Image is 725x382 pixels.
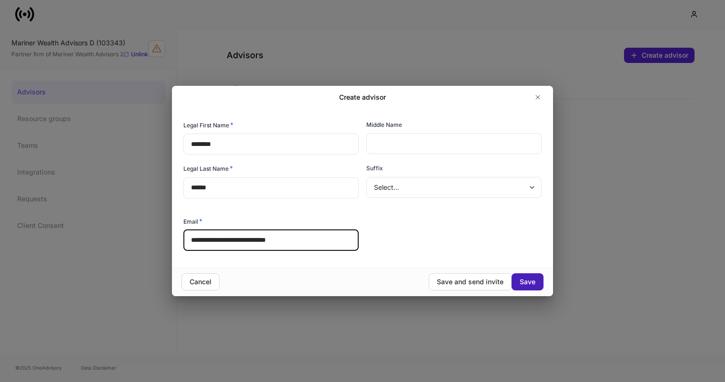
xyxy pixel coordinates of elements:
div: Save and send invite [437,277,503,287]
button: Save [512,273,544,290]
div: Save [520,277,535,287]
h6: Legal First Name [183,120,233,130]
button: Save and send invite [429,273,512,290]
div: Select... [366,177,541,198]
h6: Email [183,217,202,226]
div: Cancel [190,277,211,287]
h2: Create advisor [339,93,386,102]
button: Cancel [181,273,220,290]
h6: Suffix [366,164,383,173]
h6: Middle Name [366,120,402,129]
h6: Legal Last Name [183,164,233,173]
